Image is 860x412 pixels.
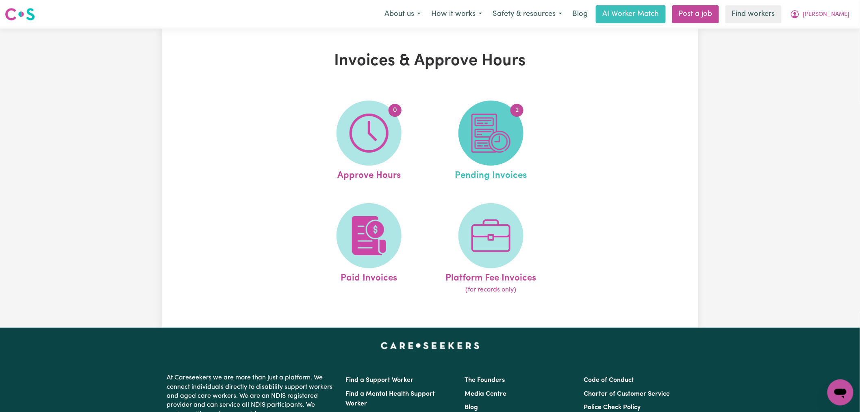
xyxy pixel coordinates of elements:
[725,5,782,23] a: Find workers
[345,391,435,407] a: Find a Mental Health Support Worker
[432,101,549,183] a: Pending Invoices
[311,101,428,183] a: Approve Hours
[672,5,719,23] a: Post a job
[379,6,426,23] button: About us
[567,5,593,23] a: Blog
[827,379,853,405] iframe: Button to launch messaging window
[487,6,567,23] button: Safety & resources
[345,377,413,384] a: Find a Support Worker
[584,377,634,384] a: Code of Conduct
[465,285,516,295] span: (for records only)
[445,268,536,285] span: Platform Fee Invoices
[785,6,855,23] button: My Account
[455,166,527,183] span: Pending Invoices
[432,203,549,295] a: Platform Fee Invoices(for records only)
[465,404,478,411] a: Blog
[426,6,487,23] button: How it works
[256,51,604,71] h1: Invoices & Approve Hours
[389,104,402,117] span: 0
[465,391,506,397] a: Media Centre
[584,404,641,411] a: Police Check Policy
[5,5,35,24] a: Careseekers logo
[337,166,401,183] span: Approve Hours
[341,268,397,285] span: Paid Invoices
[5,7,35,22] img: Careseekers logo
[584,391,670,397] a: Charter of Customer Service
[596,5,666,23] a: AI Worker Match
[381,342,480,349] a: Careseekers home page
[803,10,850,19] span: [PERSON_NAME]
[311,203,428,295] a: Paid Invoices
[465,377,505,384] a: The Founders
[510,104,523,117] span: 2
